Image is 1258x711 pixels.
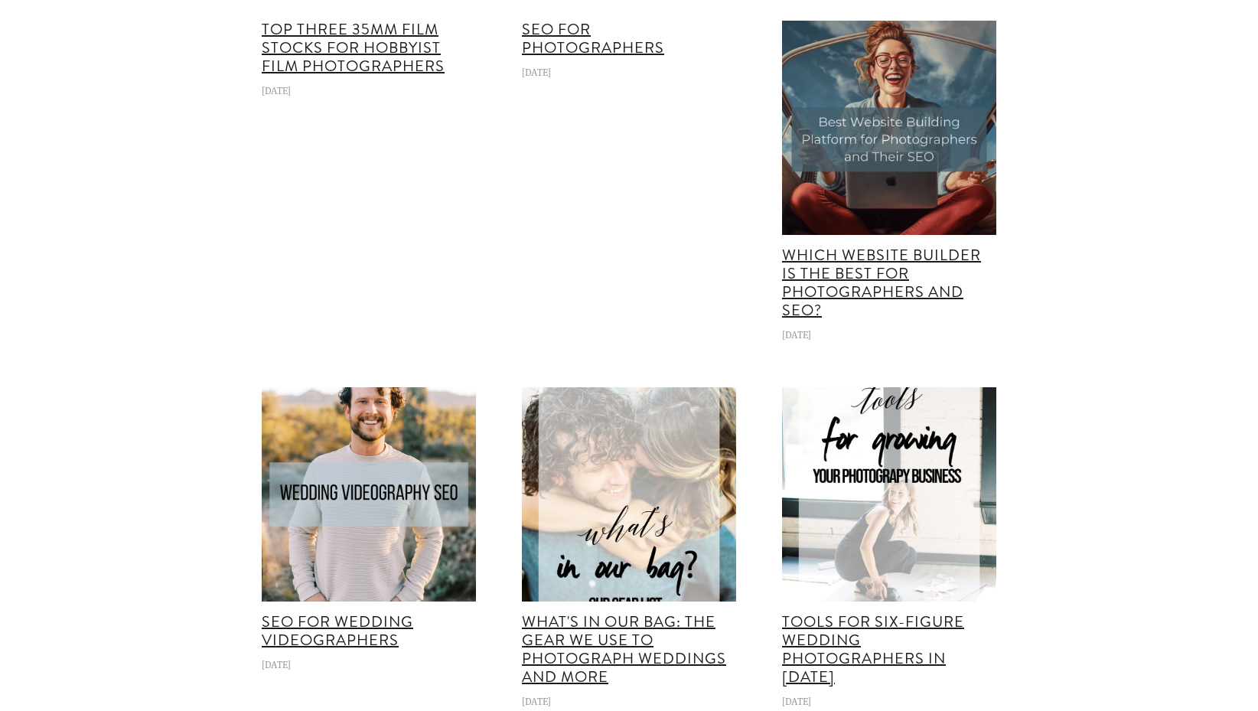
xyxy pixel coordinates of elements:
[262,611,413,651] a: SEO for Wedding Videographers
[262,356,476,633] img: Wedding Videography SEO.png
[262,657,291,671] time: [DATE]
[522,611,726,688] a: What's in Our Bag: The Gear We Use to Photograph Weddings and More
[522,334,736,655] img: what's-in-our-bag-overlay.jpg
[782,387,996,602] a: Template-for-Overlay-without-photo-in-bg-Recovered.jpg
[262,387,476,602] a: Wedding Videography SEO.png
[262,83,291,97] time: [DATE]
[782,334,996,655] img: Template-for-Overlay-without-photo-in-bg-Recovered.jpg
[782,328,811,341] time: [DATE]
[782,694,811,708] time: [DATE]
[522,387,736,602] a: what's-in-our-bag-overlay.jpg
[782,21,996,235] img: Best Website Building Platform for Photographers and Their SEO.png
[782,611,964,688] a: Tools for Six-Figure Wedding Photographers in [DATE]
[782,244,981,321] a: Which Website Builder is the Best for Photographers and SEO?
[522,18,664,59] a: SEO for Photographers
[262,18,445,77] a: Top Three 35mm Film Stocks for Hobbyist Film Photographers
[522,65,551,79] time: [DATE]
[522,694,551,708] time: [DATE]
